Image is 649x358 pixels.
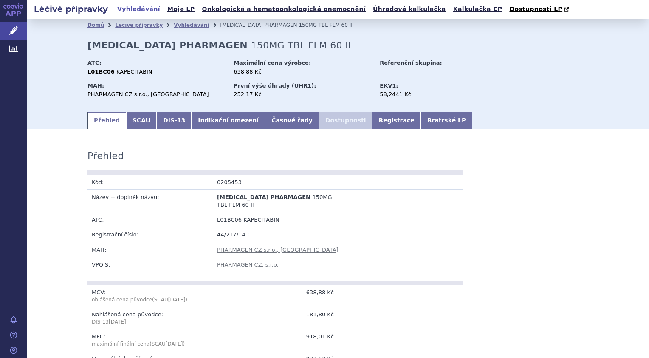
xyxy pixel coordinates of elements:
[217,216,242,223] span: L01BC06
[509,6,562,12] span: Dostupnosti LP
[115,3,163,15] a: Vyhledávání
[213,227,463,242] td: 44/217/14-C
[87,212,213,227] td: ATC:
[507,3,573,15] a: Dostupnosti LP
[87,227,213,242] td: Registrační číslo:
[213,285,338,307] td: 638,88 Kč
[87,189,213,212] td: Název + doplněk názvu:
[380,60,442,66] strong: Referenční skupina:
[166,341,183,347] span: [DATE]
[234,68,372,76] div: 638,88 Kč
[421,112,472,129] a: Bratrské LP
[87,22,104,28] a: Domů
[220,22,297,28] span: [MEDICAL_DATA] PHARMAGEN
[92,341,209,348] p: maximální finální cena
[234,91,372,98] div: 252,17 Kč
[234,82,316,89] strong: První výše úhrady (UHR1):
[87,82,104,89] strong: MAH:
[243,216,279,223] span: KAPECITABIN
[234,60,311,66] strong: Maximální cena výrobce:
[372,112,420,129] a: Registrace
[92,297,187,303] span: (SCAU )
[157,112,192,129] a: DIS-13
[87,329,213,351] td: MFC:
[115,22,163,28] a: Léčivé přípravky
[150,341,185,347] span: (SCAU )
[251,40,351,51] span: 150MG TBL FLM 60 II
[265,112,319,129] a: Časové řady
[87,151,124,162] h3: Přehled
[192,112,265,129] a: Indikační omezení
[217,194,310,200] span: [MEDICAL_DATA] PHARMAGEN
[370,3,449,15] a: Úhradová kalkulačka
[87,257,213,272] td: VPOIS:
[87,285,213,307] td: MCV:
[109,319,126,325] span: [DATE]
[199,3,368,15] a: Onkologická a hematoonkologická onemocnění
[116,68,152,75] span: KAPECITABIN
[27,3,115,15] h2: Léčivé přípravky
[213,307,338,329] td: 181,80 Kč
[87,40,248,51] strong: [MEDICAL_DATA] PHARMAGEN
[168,297,186,303] span: [DATE]
[165,3,197,15] a: Moje LP
[380,91,475,98] div: 58,2441 Kč
[213,329,338,351] td: 918,01 Kč
[92,318,209,326] p: DIS-13
[380,82,398,89] strong: EKV1:
[299,22,352,28] span: 150MG TBL FLM 60 II
[87,242,213,257] td: MAH:
[92,297,152,303] span: ohlášená cena původce
[126,112,157,129] a: SCAU
[451,3,505,15] a: Kalkulačka CP
[174,22,209,28] a: Vyhledávání
[213,175,338,190] td: 0205453
[380,68,475,76] div: -
[217,261,279,268] a: PHARMAGEN CZ, s.r.o.
[87,307,213,329] td: Nahlášená cena původce:
[87,68,115,75] strong: L01BC06
[87,175,213,190] td: Kód:
[87,91,226,98] div: PHARMAGEN CZ s.r.o., [GEOGRAPHIC_DATA]
[217,247,339,253] a: PHARMAGEN CZ s.r.o., [GEOGRAPHIC_DATA]
[87,60,102,66] strong: ATC:
[87,112,126,129] a: Přehled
